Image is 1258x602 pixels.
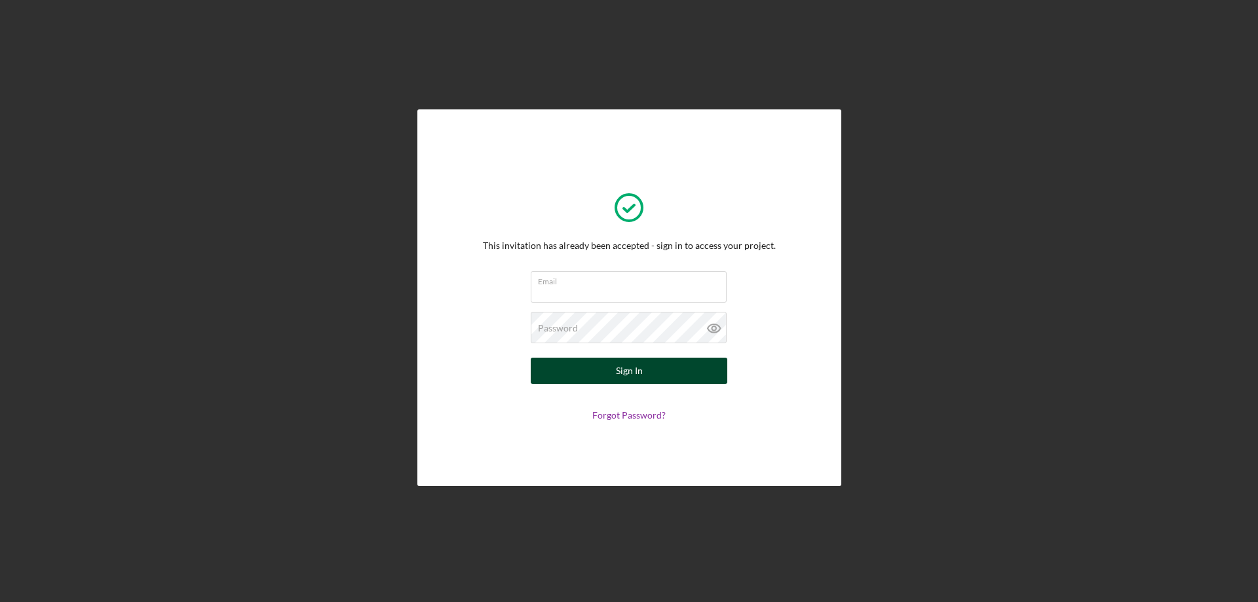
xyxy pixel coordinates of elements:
[616,358,643,384] div: Sign In
[592,409,666,421] a: Forgot Password?
[538,323,578,333] label: Password
[538,272,727,286] label: Email
[531,358,727,384] button: Sign In
[483,240,776,251] div: This invitation has already been accepted - sign in to access your project.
